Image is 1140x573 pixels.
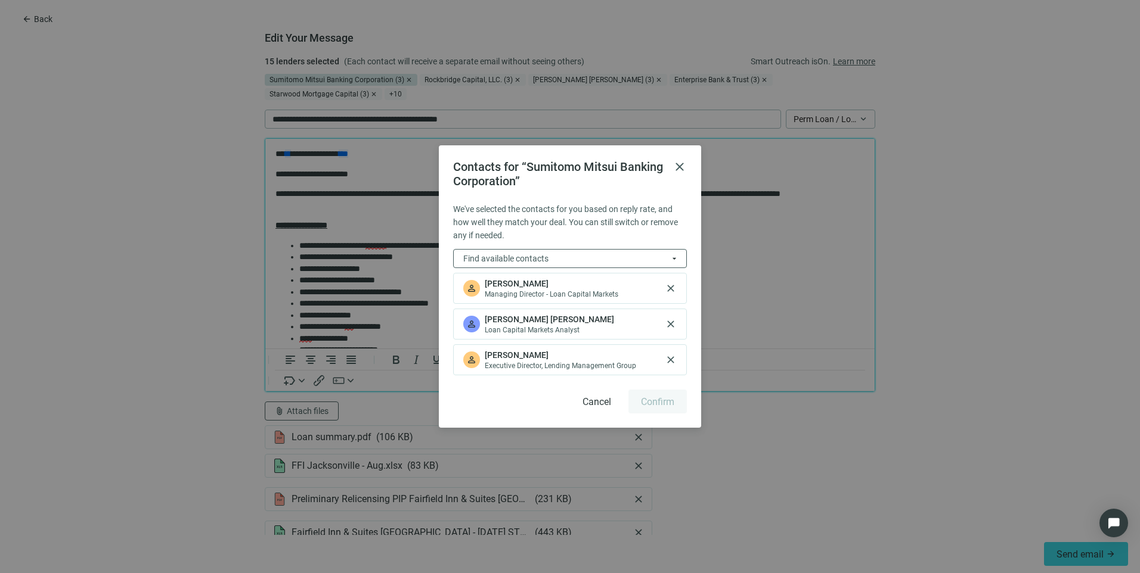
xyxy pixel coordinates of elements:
[466,283,477,294] span: person
[466,319,477,329] span: person
[466,354,477,365] span: person
[485,313,614,325] span: [PERSON_NAME] [PERSON_NAME]
[453,160,668,188] h2: Contacts for “Sumitomo Mitsui Banking Corporation”
[463,254,549,263] span: Find available contacts
[453,204,678,240] span: We've selected the contacts for you based on reply rate, and how well they match your deal. You c...
[485,278,618,289] span: [PERSON_NAME]
[583,396,611,407] span: Cancel
[485,349,636,361] span: [PERSON_NAME]
[665,354,677,366] button: close
[665,318,677,330] button: close
[453,249,687,268] button: Find available contactsarrow_drop_down
[628,390,687,413] button: Confirm
[485,289,618,299] span: Managing Director - Loan Capital Markets
[570,390,624,413] button: Cancel
[670,254,679,263] span: arrow_drop_down
[665,282,677,294] button: close
[485,361,636,370] span: Executive Director, Lending Management Group
[673,160,687,174] button: close
[1099,509,1128,537] div: Open Intercom Messenger
[485,325,614,335] span: Loan Capital Markets Analyst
